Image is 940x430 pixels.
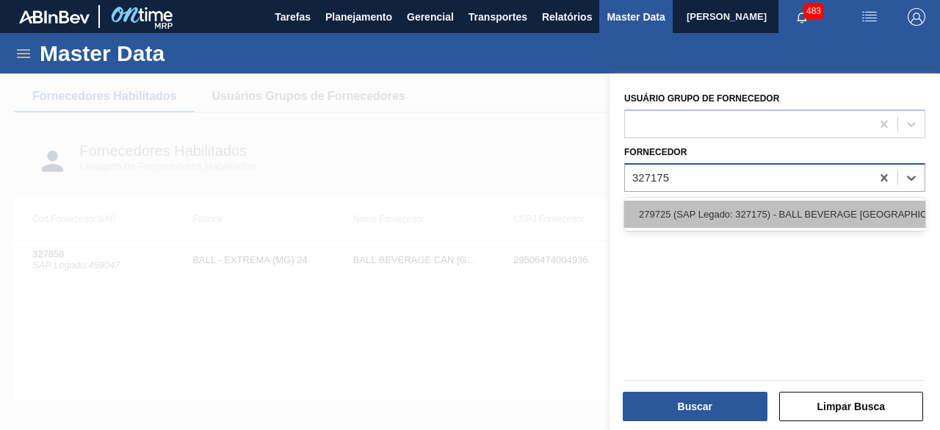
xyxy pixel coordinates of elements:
[624,93,779,104] label: Usuário Grupo de Fornecedor
[778,7,825,27] button: Notificações
[469,8,527,26] span: Transportes
[624,201,925,228] div: 279725 (SAP Legado: 327175) - BALL BEVERAGE [GEOGRAPHIC_DATA] SA
[325,8,392,26] span: Planejamento
[624,147,687,157] label: Fornecedor
[861,8,878,26] img: userActions
[19,10,90,24] img: TNhmsLtSVTkK8tSr43FrP2fwEKptu5GPRR3wAAAABJRU5ErkJggg==
[779,392,924,421] button: Limpar Busca
[275,8,311,26] span: Tarefas
[623,392,767,421] button: Buscar
[908,8,925,26] img: Logout
[407,8,454,26] span: Gerencial
[803,3,824,19] span: 483
[542,8,592,26] span: Relatórios
[40,45,300,62] h1: Master Data
[607,8,665,26] span: Master Data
